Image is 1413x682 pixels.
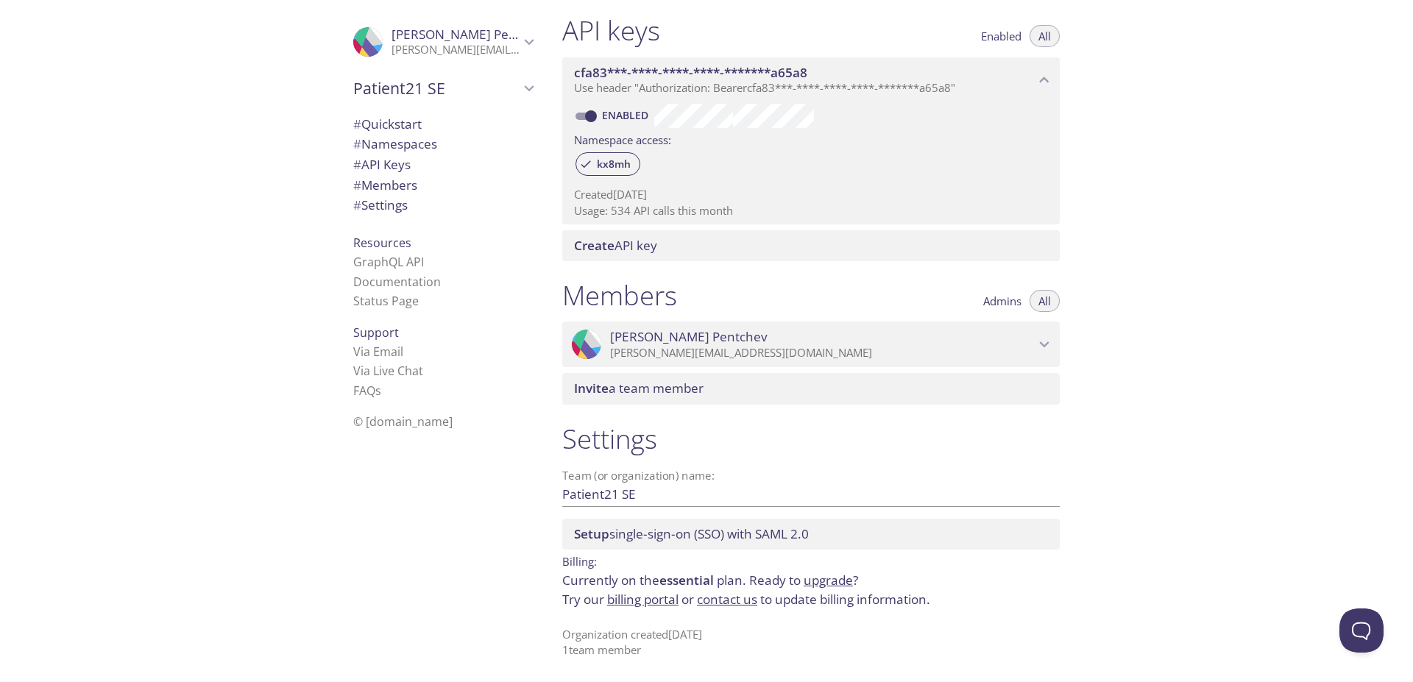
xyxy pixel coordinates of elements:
a: GraphQL API [353,254,424,270]
div: Patient21 SE [341,69,545,107]
span: kx8mh [588,157,640,171]
div: API Keys [341,154,545,175]
span: a team member [574,380,704,397]
span: [PERSON_NAME] Pentchev [610,329,768,345]
span: API Keys [353,156,411,173]
p: [PERSON_NAME][EMAIL_ADDRESS][DOMAIN_NAME] [610,346,1035,360]
span: Resources [353,235,411,251]
div: Namespaces [341,134,545,154]
p: Created [DATE] [574,187,1048,202]
div: Setup SSO [562,519,1060,550]
h1: Members [562,279,677,312]
div: Konstantin Pentchev [341,18,545,66]
label: Namespace access: [574,128,671,149]
span: Support [353,324,399,341]
a: billing portal [607,591,679,608]
a: Via Live Chat [353,363,423,379]
a: FAQ [353,383,381,399]
span: Members [353,177,417,193]
a: Status Page [353,293,419,309]
div: Invite a team member [562,373,1060,404]
div: Create API Key [562,230,1060,261]
div: Team Settings [341,195,545,216]
p: [PERSON_NAME][EMAIL_ADDRESS][DOMAIN_NAME] [392,43,520,57]
p: Usage: 534 API calls this month [574,203,1048,219]
div: Quickstart [341,114,545,135]
a: Via Email [353,344,403,360]
span: © [DOMAIN_NAME] [353,413,453,430]
div: Konstantin Pentchev [562,322,1060,367]
span: Create [574,237,615,254]
div: Members [341,175,545,196]
button: Enabled [972,25,1030,47]
h1: API keys [562,14,660,47]
span: Ready to ? [749,572,858,589]
span: Setup [574,525,609,542]
iframe: Help Scout Beacon - Open [1339,608,1384,653]
span: Settings [353,196,408,213]
span: s [375,383,381,399]
button: Admins [974,290,1030,312]
h1: Settings [562,422,1060,455]
span: Invite [574,380,609,397]
label: Team (or organization) name: [562,470,715,481]
a: Documentation [353,274,441,290]
span: # [353,135,361,152]
p: Organization created [DATE] 1 team member [562,627,1060,658]
a: contact us [697,591,757,608]
span: API key [574,237,657,254]
span: # [353,156,361,173]
span: [PERSON_NAME] Pentchev [392,26,549,43]
span: # [353,177,361,193]
span: essential [659,572,714,589]
span: Patient21 SE [353,78,520,99]
span: Try our or to update billing information. [562,591,930,608]
a: Enabled [600,108,654,122]
button: All [1030,290,1060,312]
span: Quickstart [353,116,422,132]
a: upgrade [804,572,853,589]
span: # [353,116,361,132]
button: All [1030,25,1060,47]
span: single-sign-on (SSO) with SAML 2.0 [574,525,809,542]
span: Namespaces [353,135,437,152]
p: Billing: [562,550,1060,571]
span: # [353,196,361,213]
p: Currently on the plan. [562,571,1060,608]
div: kx8mh [576,152,640,176]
